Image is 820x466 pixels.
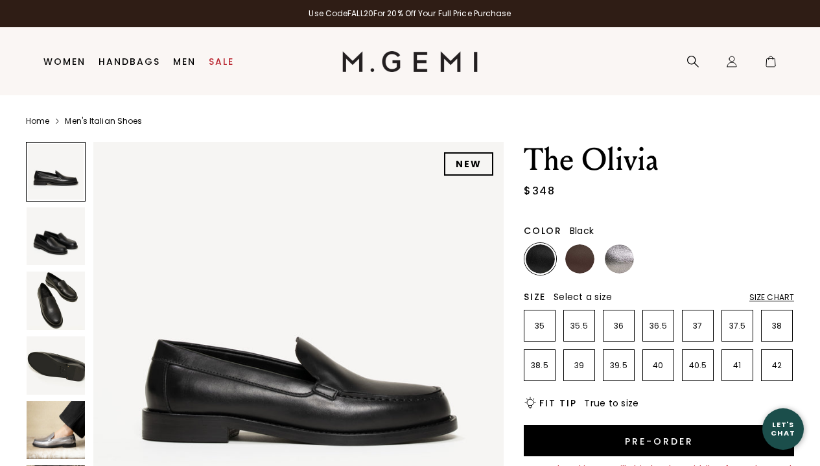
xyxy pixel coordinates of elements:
p: 42 [762,360,792,371]
a: Men's Italian Shoes [65,116,142,126]
a: Handbags [99,56,160,67]
img: The Olivia [27,272,85,330]
p: 38.5 [524,360,555,371]
p: 40 [643,360,674,371]
p: 39 [564,360,594,371]
p: 39.5 [603,360,634,371]
div: NEW [444,152,493,176]
img: The Olivia [27,207,85,266]
span: Select a size [554,290,612,303]
p: 35 [524,321,555,331]
img: The Olivia [27,401,85,460]
a: Sale [209,56,234,67]
div: Let's Chat [762,421,804,437]
span: True to size [584,397,638,410]
button: Pre-order [524,425,794,456]
a: Home [26,116,49,126]
h1: The Olivia [524,142,794,178]
h2: Fit Tip [539,398,576,408]
p: 36 [603,321,634,331]
p: 40.5 [683,360,713,371]
div: Size Chart [749,292,794,303]
img: Black [526,244,555,274]
img: Chocolate [565,244,594,274]
a: Men [173,56,196,67]
p: 37.5 [722,321,753,331]
h2: Size [524,292,546,302]
img: Black and White [644,244,674,274]
p: 41 [722,360,753,371]
img: M.Gemi [342,51,478,72]
h2: Color [524,226,562,236]
img: Gunmetal [605,244,634,274]
a: Women [43,56,86,67]
p: 37 [683,321,713,331]
p: 36.5 [643,321,674,331]
div: $348 [524,183,555,199]
strong: FALL20 [347,8,373,19]
p: 35.5 [564,321,594,331]
img: The Olivia [27,336,85,395]
span: Black [570,224,594,237]
p: 38 [762,321,792,331]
